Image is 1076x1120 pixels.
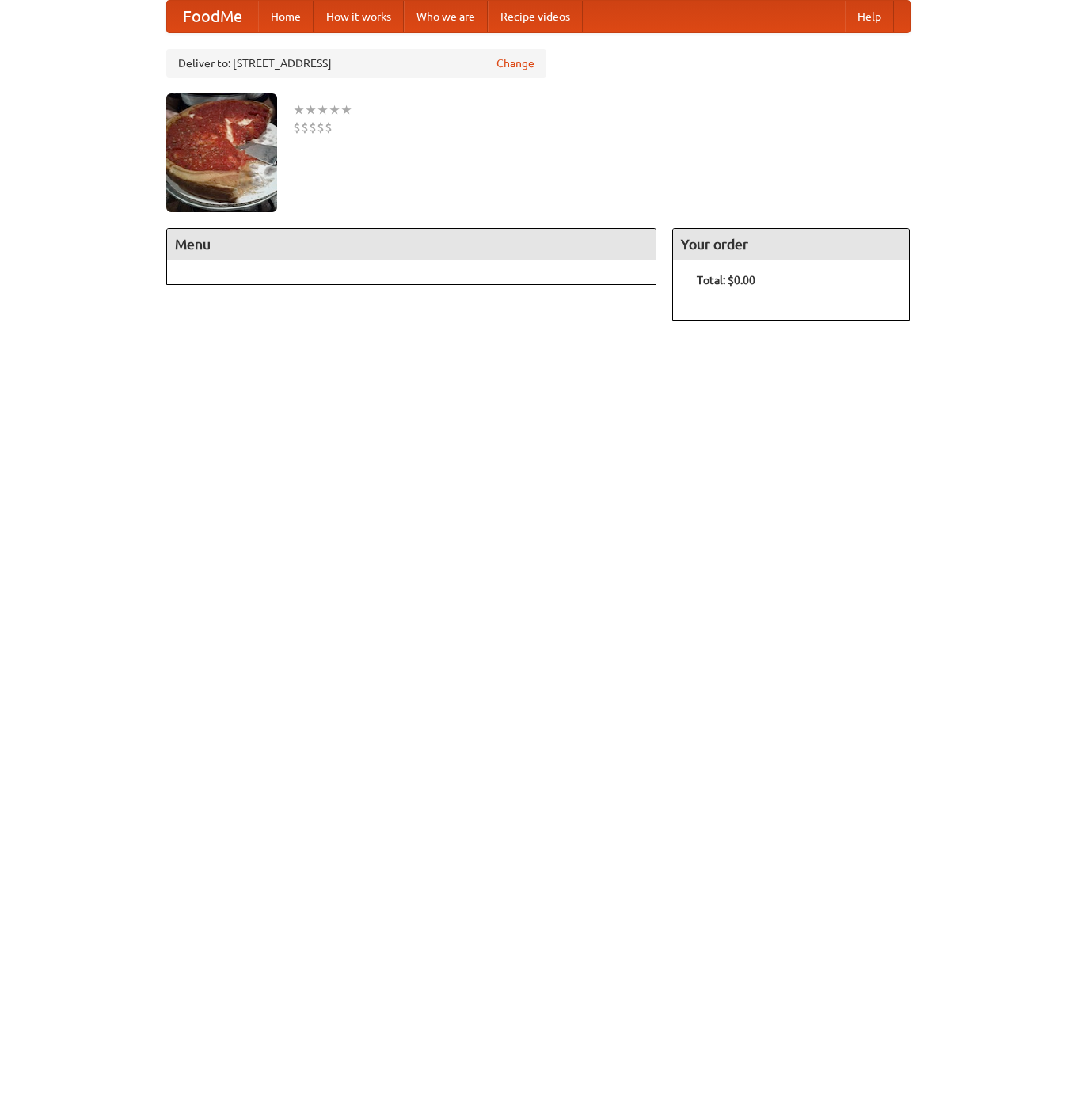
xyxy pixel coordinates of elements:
img: angular.jpg [166,93,277,212]
li: ★ [340,101,352,119]
a: Who we are [404,1,488,32]
li: ★ [293,101,305,119]
a: Change [496,55,534,71]
a: Recipe videos [488,1,583,32]
h4: Your order [673,229,909,260]
a: Home [258,1,314,32]
li: ★ [329,101,340,119]
li: $ [293,119,301,136]
li: ★ [317,101,329,119]
li: ★ [305,101,317,119]
b: Total: $0.00 [697,274,755,287]
li: $ [309,119,317,136]
li: $ [317,119,325,136]
a: FoodMe [167,1,258,32]
a: Help [845,1,894,32]
div: Deliver to: [STREET_ADDRESS] [166,49,546,78]
li: $ [301,119,309,136]
a: How it works [314,1,404,32]
li: $ [325,119,333,136]
h4: Menu [167,229,656,260]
